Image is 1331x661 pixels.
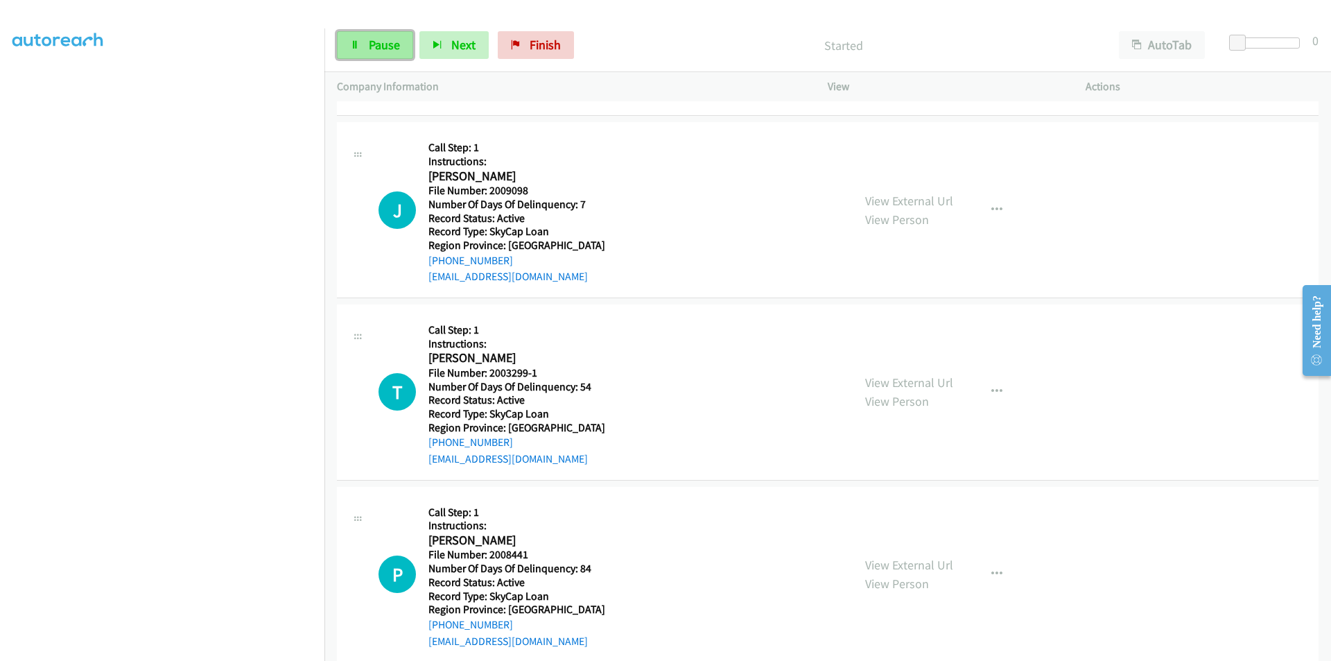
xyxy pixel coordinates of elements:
[428,270,588,283] a: [EMAIL_ADDRESS][DOMAIN_NAME]
[865,557,953,573] a: View External Url
[369,37,400,53] span: Pause
[451,37,476,53] span: Next
[428,350,605,366] h2: [PERSON_NAME]
[428,576,605,590] h5: Record Status: Active
[428,155,605,169] h5: Instructions:
[865,193,953,209] a: View External Url
[428,533,605,549] h2: [PERSON_NAME]
[428,506,605,520] h5: Call Step: 1
[428,590,605,603] h5: Record Type: SkyCap Loan
[428,452,588,465] a: [EMAIL_ADDRESS][DOMAIN_NAME]
[428,225,605,239] h5: Record Type: SkyCap Loan
[428,169,605,184] h2: [PERSON_NAME]
[428,337,605,351] h5: Instructions:
[428,212,605,225] h5: Record Status: Active
[428,239,605,252] h5: Region Province: [GEOGRAPHIC_DATA]
[828,78,1061,95] p: View
[379,373,416,411] h1: T
[865,375,953,390] a: View External Url
[428,562,605,576] h5: Number Of Days Of Delinquency: 84
[865,212,929,228] a: View Person
[379,191,416,229] div: The call is yet to be attempted
[428,184,605,198] h5: File Number: 2009098
[498,31,574,59] a: Finish
[593,36,1094,55] p: Started
[379,556,416,593] h1: P
[379,556,416,593] div: The call is yet to be attempted
[428,635,588,648] a: [EMAIL_ADDRESS][DOMAIN_NAME]
[428,380,605,394] h5: Number Of Days Of Delinquency: 54
[428,436,513,449] a: [PHONE_NUMBER]
[379,373,416,411] div: The call is yet to be attempted
[1312,31,1319,50] div: 0
[428,421,605,435] h5: Region Province: [GEOGRAPHIC_DATA]
[428,366,605,380] h5: File Number: 2003299-1
[428,254,513,267] a: [PHONE_NUMBER]
[530,37,561,53] span: Finish
[337,31,413,59] a: Pause
[428,88,521,101] a: Call was successful?
[865,576,929,592] a: View Person
[1236,37,1300,49] div: Delay between calls (in seconds)
[428,393,605,407] h5: Record Status: Active
[428,407,605,421] h5: Record Type: SkyCap Loan
[337,78,803,95] p: Company Information
[428,198,605,212] h5: Number Of Days Of Delinquency: 7
[1086,78,1319,95] p: Actions
[379,191,416,229] h1: J
[419,31,489,59] button: Next
[428,141,605,155] h5: Call Step: 1
[428,618,513,631] a: [PHONE_NUMBER]
[428,323,605,337] h5: Call Step: 1
[865,393,929,409] a: View Person
[428,548,605,562] h5: File Number: 2008441
[1119,31,1205,59] button: AutoTab
[428,519,605,533] h5: Instructions:
[428,603,605,617] h5: Region Province: [GEOGRAPHIC_DATA]
[1291,275,1331,386] iframe: Resource Center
